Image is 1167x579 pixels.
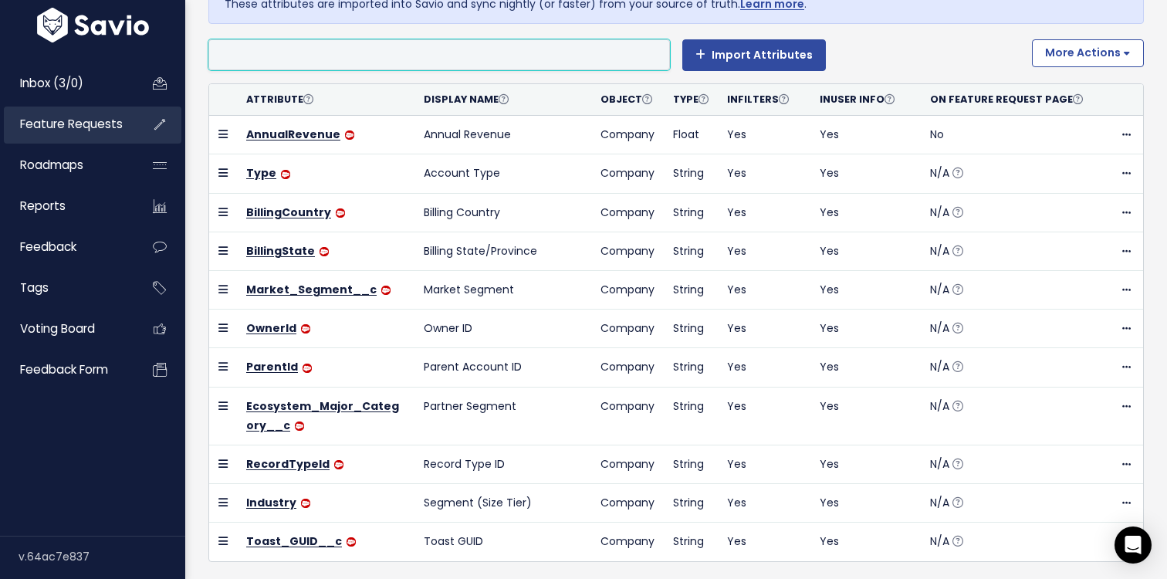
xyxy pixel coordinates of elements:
img: salesforce-icon.deb8f6f1a988.png [301,324,310,334]
td: Company [591,271,664,310]
a: Feedback [4,229,128,265]
img: salesforce-icon.deb8f6f1a988.png [301,499,310,508]
td: Yes [810,348,921,387]
td: Yes [718,154,810,193]
td: Billing State/Province [414,232,591,270]
span: Roadmaps [20,157,83,173]
td: Company [591,232,664,270]
img: salesforce-icon.deb8f6f1a988.png [303,364,312,373]
td: Yes [810,445,921,483]
td: Yes [718,116,810,154]
img: salesforce-icon.deb8f6f1a988.png [334,460,343,469]
td: Yes [718,232,810,270]
td: String [664,154,718,193]
td: String [664,232,718,270]
td: Yes [810,484,921,523]
th: Attribute [237,84,414,116]
th: On Feature Request Page [921,84,1098,116]
td: Account Type [414,154,591,193]
a: Feature Requests [4,107,128,142]
td: Company [591,387,664,445]
img: salesforce-icon.deb8f6f1a988.png [345,130,354,140]
td: Parent Account ID [414,348,591,387]
td: String [664,271,718,310]
a: Toast_GUID__c [246,533,342,549]
td: Owner ID [414,310,591,348]
span: Feedback form [20,361,108,378]
td: Company [591,116,664,154]
td: Float [664,116,718,154]
span: Voting Board [20,320,95,337]
td: String [664,387,718,445]
a: Reports [4,188,128,224]
span: Inbox (3/0) [20,75,83,91]
a: Tags [4,270,128,306]
td: String [664,348,718,387]
td: Yes [810,232,921,270]
a: Ecosystem_Major_Category__c [246,398,399,433]
td: Yes [810,271,921,310]
span: Feature Requests [20,116,123,132]
span: Tags [20,279,49,296]
td: Yes [718,271,810,310]
th: In [718,84,810,116]
span: Reports [20,198,66,214]
td: Company [591,445,664,483]
a: Market_Segment__c [246,282,377,297]
th: Display Name [414,84,591,116]
td: String [664,484,718,523]
td: Yes [810,310,921,348]
div: Open Intercom Messenger [1115,527,1152,564]
td: Yes [718,387,810,445]
td: Yes [718,445,810,483]
a: BillingCountry [246,205,331,220]
td: String [664,445,718,483]
td: N/A [921,310,1098,348]
td: N/A [921,271,1098,310]
td: Annual Revenue [414,116,591,154]
span: Feedback [20,239,76,255]
td: Yes [718,523,810,561]
a: Roadmaps [4,147,128,183]
td: N/A [921,348,1098,387]
a: OwnerId [246,320,296,336]
td: N/A [921,523,1098,561]
td: Yes [810,193,921,232]
span: Filters [738,93,789,106]
td: String [664,523,718,561]
td: Yes [718,348,810,387]
a: Inbox (3/0) [4,66,128,101]
td: Yes [718,310,810,348]
span: Object [600,93,652,106]
a: Voting Board [4,311,128,347]
img: salesforce-icon.deb8f6f1a988.png [295,422,304,431]
img: salesforce-icon.deb8f6f1a988.png [320,247,329,256]
td: Market Segment [414,271,591,310]
a: RecordTypeId [246,456,330,472]
button: More Actions [1032,39,1144,67]
span: Type [673,93,709,106]
td: N/A [921,387,1098,445]
td: N/A [921,484,1098,523]
td: Toast GUID [414,523,591,561]
td: String [664,193,718,232]
td: Yes [718,193,810,232]
td: Segment (Size Tier) [414,484,591,523]
a: Feedback form [4,352,128,388]
a: Type [246,165,276,181]
td: Company [591,348,664,387]
td: N/A [921,445,1098,483]
td: Yes [810,154,921,193]
a: Industry [246,495,296,510]
span: User Info [830,93,895,106]
a: ParentId [246,359,298,374]
td: N/A [921,232,1098,270]
td: String [664,310,718,348]
button: Import Attributes [682,39,826,70]
img: salesforce-icon.deb8f6f1a988.png [347,537,356,547]
th: In [810,84,921,116]
td: Yes [810,523,921,561]
td: Billing Country [414,193,591,232]
td: Yes [810,116,921,154]
td: Partner Segment [414,387,591,445]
